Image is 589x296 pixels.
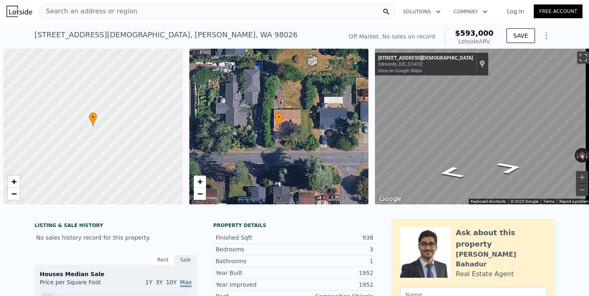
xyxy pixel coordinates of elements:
[378,55,473,62] div: [STREET_ADDRESS][DEMOGRAPHIC_DATA]
[194,176,206,188] a: Zoom in
[216,281,294,289] div: Year Improved
[294,281,373,289] div: 1952
[275,114,283,121] span: •
[294,269,373,277] div: 1952
[216,245,294,253] div: Bedrooms
[349,32,435,41] div: Off Market. No sales on record
[35,29,298,41] div: [STREET_ADDRESS][DEMOGRAPHIC_DATA] , [PERSON_NAME] , WA 98026
[543,199,554,204] a: Terms
[275,112,283,127] div: •
[511,199,538,204] span: © 2025 Google
[377,194,404,204] a: Open this area in Google Maps (opens a new window)
[447,4,494,19] button: Company
[8,176,20,188] a: Zoom in
[213,222,376,229] div: Property details
[166,279,177,285] span: 10Y
[89,114,97,121] span: •
[40,278,116,291] div: Price per Square Foot
[8,188,20,200] a: Zoom out
[11,189,17,199] span: −
[497,7,534,15] a: Log In
[456,269,514,279] div: Real Estate Agent
[575,148,579,163] button: Rotate counterclockwise
[455,37,494,45] div: Lotside ARV
[6,6,32,17] img: Lotside
[294,257,373,265] div: 1
[216,269,294,277] div: Year Built
[156,279,162,285] span: 3Y
[396,4,447,19] button: Solutions
[35,222,197,230] div: LISTING & SALE HISTORY
[538,28,554,44] button: Show Options
[456,227,546,250] div: Ask about this property
[471,199,506,204] button: Keyboard shortcuts
[145,279,152,285] span: 1Y
[455,29,494,37] span: $593,000
[11,176,17,187] span: +
[152,255,174,265] div: Rent
[427,164,475,182] path: Go West, 236th St SW
[534,4,583,18] a: Free Account
[456,250,546,269] div: [PERSON_NAME] Bahadur
[479,60,485,69] a: Show location on map
[194,188,206,200] a: Zoom out
[197,176,202,187] span: +
[378,62,473,67] div: Edmonds, [US_STATE]
[294,234,373,242] div: 938
[39,6,137,16] span: Search an address or region
[180,279,192,287] span: Max
[377,194,404,204] img: Google
[378,68,422,73] a: View on Google Maps
[486,159,534,177] path: Go East, 236th St SW
[197,189,202,199] span: −
[89,112,97,127] div: •
[174,255,197,265] div: Sale
[577,148,587,163] button: Reset the view
[294,245,373,253] div: 3
[216,234,294,242] div: Finished Sqft
[576,184,588,196] button: Zoom out
[35,230,197,245] div: No sales history record for this property.
[40,270,192,278] div: Houses Median Sale
[507,28,535,43] button: SAVE
[216,257,294,265] div: Bathrooms
[576,171,588,183] button: Zoom in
